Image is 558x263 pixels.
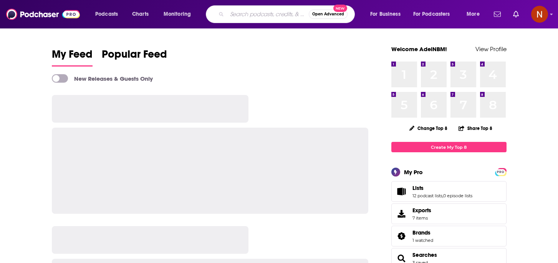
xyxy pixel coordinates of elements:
[102,48,167,65] span: Popular Feed
[475,45,507,53] a: View Profile
[461,8,489,20] button: open menu
[412,238,433,243] a: 1 watched
[405,123,452,133] button: Change Top 8
[394,231,409,241] a: Brands
[370,9,401,20] span: For Business
[164,9,191,20] span: Monitoring
[90,8,128,20] button: open menu
[365,8,410,20] button: open menu
[413,9,450,20] span: For Podcasters
[412,207,431,214] span: Exports
[127,8,153,20] a: Charts
[491,8,504,21] a: Show notifications dropdown
[227,8,309,20] input: Search podcasts, credits, & more...
[391,203,507,224] a: Exports
[412,251,437,258] a: Searches
[309,10,348,19] button: Open AdvancedNew
[510,8,522,21] a: Show notifications dropdown
[412,229,431,236] span: Brands
[391,142,507,152] a: Create My Top 8
[391,45,447,53] a: Welcome AdelNBM!
[312,12,344,16] span: Open Advanced
[412,193,442,198] a: 12 podcast lists
[496,169,505,175] a: PRO
[531,6,548,23] span: Logged in as AdelNBM
[95,9,118,20] span: Podcasts
[391,181,507,202] span: Lists
[391,226,507,246] span: Brands
[467,9,480,20] span: More
[458,121,493,136] button: Share Top 8
[102,48,167,67] a: Popular Feed
[394,186,409,197] a: Lists
[412,185,424,191] span: Lists
[52,48,93,67] a: My Feed
[412,185,472,191] a: Lists
[52,74,153,83] a: New Releases & Guests Only
[412,215,431,221] span: 7 items
[443,193,472,198] a: 0 episode lists
[531,6,548,23] img: User Profile
[132,9,149,20] span: Charts
[531,6,548,23] button: Show profile menu
[52,48,93,65] span: My Feed
[496,169,505,175] span: PRO
[442,193,443,198] span: ,
[394,208,409,219] span: Exports
[158,8,201,20] button: open menu
[213,5,362,23] div: Search podcasts, credits, & more...
[6,7,80,22] img: Podchaser - Follow, Share and Rate Podcasts
[404,168,423,176] div: My Pro
[408,8,461,20] button: open menu
[412,229,433,236] a: Brands
[333,5,347,12] span: New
